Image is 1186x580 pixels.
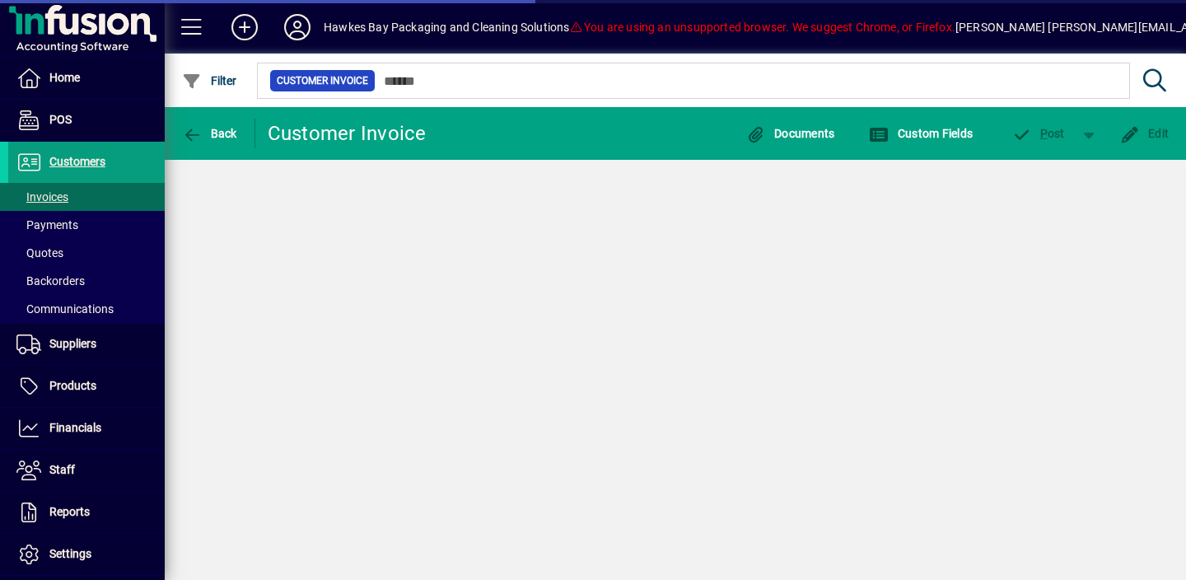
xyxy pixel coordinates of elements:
[16,190,68,203] span: Invoices
[1003,119,1073,148] button: Post
[268,120,427,147] div: Customer Invoice
[16,302,114,316] span: Communications
[16,218,78,232] span: Payments
[49,113,72,126] span: POS
[182,127,237,140] span: Back
[1011,127,1065,140] span: ost
[8,211,165,239] a: Payments
[49,547,91,560] span: Settings
[324,14,570,40] div: Hawkes Bay Packaging and Cleaning Solutions
[746,127,835,140] span: Documents
[49,421,101,434] span: Financials
[8,100,165,141] a: POS
[742,119,839,148] button: Documents
[165,119,255,148] app-page-header-button: Back
[49,71,80,84] span: Home
[8,183,165,211] a: Invoices
[8,324,165,365] a: Suppliers
[16,274,85,288] span: Backorders
[570,21,955,34] span: You are using an unsupported browser. We suggest Chrome, or Firefox.
[49,505,90,518] span: Reports
[8,492,165,533] a: Reports
[1116,119,1174,148] button: Edit
[8,295,165,323] a: Communications
[16,246,63,260] span: Quotes
[218,12,271,42] button: Add
[182,74,237,87] span: Filter
[49,337,96,350] span: Suppliers
[49,379,96,392] span: Products
[8,239,165,267] a: Quotes
[865,119,977,148] button: Custom Fields
[1120,127,1170,140] span: Edit
[277,72,368,89] span: Customer Invoice
[869,127,973,140] span: Custom Fields
[1040,127,1048,140] span: P
[271,12,324,42] button: Profile
[8,366,165,407] a: Products
[8,58,165,99] a: Home
[178,119,241,148] button: Back
[8,408,165,449] a: Financials
[49,463,75,476] span: Staff
[49,155,105,168] span: Customers
[8,534,165,575] a: Settings
[8,450,165,491] a: Staff
[8,267,165,295] a: Backorders
[178,66,241,96] button: Filter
